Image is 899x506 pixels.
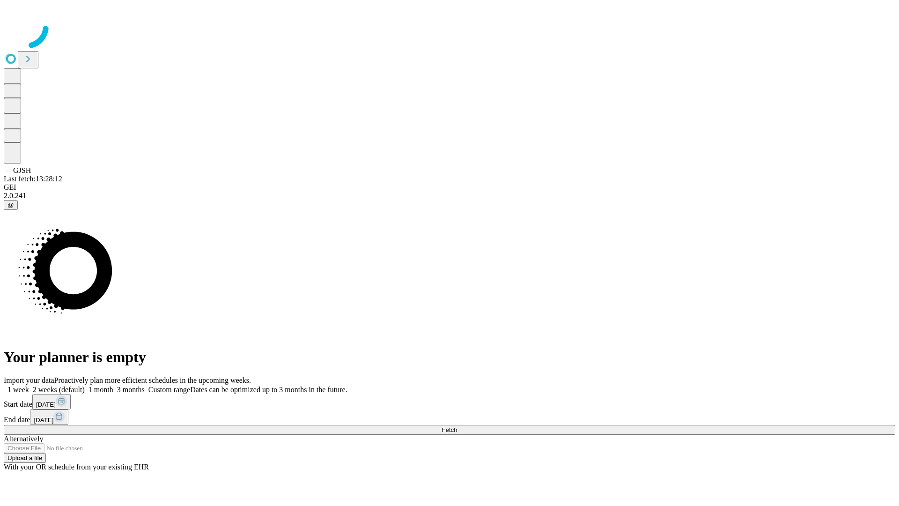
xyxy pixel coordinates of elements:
[4,376,54,384] span: Import your data
[36,401,56,408] span: [DATE]
[148,386,190,394] span: Custom range
[190,386,347,394] span: Dates can be optimized up to 3 months in the future.
[4,183,895,192] div: GEI
[4,394,895,409] div: Start date
[4,453,46,463] button: Upload a file
[4,192,895,200] div: 2.0.241
[34,417,53,424] span: [DATE]
[4,425,895,435] button: Fetch
[4,409,895,425] div: End date
[117,386,145,394] span: 3 months
[30,409,68,425] button: [DATE]
[4,435,43,443] span: Alternatively
[88,386,113,394] span: 1 month
[13,166,31,174] span: GJSH
[32,394,71,409] button: [DATE]
[54,376,251,384] span: Proactively plan more efficient schedules in the upcoming weeks.
[7,386,29,394] span: 1 week
[4,175,62,183] span: Last fetch: 13:28:12
[442,426,457,433] span: Fetch
[4,463,149,471] span: With your OR schedule from your existing EHR
[4,349,895,366] h1: Your planner is empty
[4,200,18,210] button: @
[33,386,85,394] span: 2 weeks (default)
[7,201,14,208] span: @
